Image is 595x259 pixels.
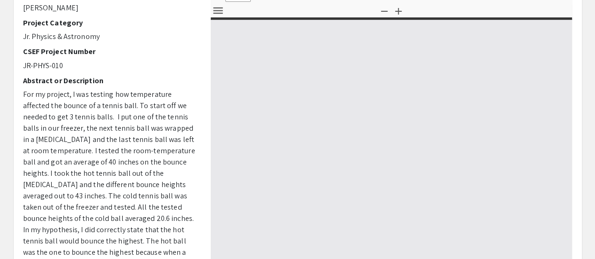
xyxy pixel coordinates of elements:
[210,4,226,17] button: Tools
[376,4,392,17] button: Zoom Out
[390,4,406,17] button: Zoom In
[23,2,197,14] p: [PERSON_NAME]
[23,76,197,85] h2: Abstract or Description
[555,217,588,252] iframe: Chat
[23,47,197,56] h2: CSEF Project Number
[23,31,197,42] p: Jr. Physics & Astronomy
[23,60,197,71] p: JR-PHYS-010
[23,18,197,27] h2: Project Category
